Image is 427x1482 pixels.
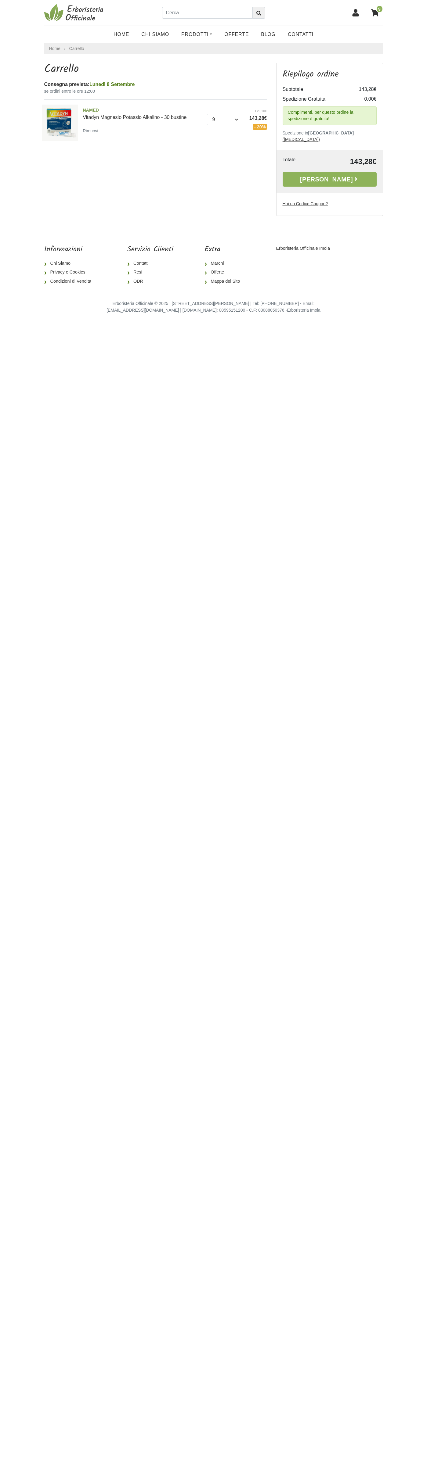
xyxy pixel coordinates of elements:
h5: Servizio Clienti [127,245,173,254]
a: Resi [127,268,173,277]
a: Contatti [127,259,173,268]
a: OFFERTE [218,28,255,41]
a: [PERSON_NAME] [283,172,377,187]
u: Hai un Codice Coupon? [283,201,328,206]
a: Privacy e Cookies [44,268,96,277]
td: 143,28€ [313,156,376,167]
span: NAMED [83,107,202,114]
small: Rimuovi [83,128,98,133]
a: ([MEDICAL_DATA]) [283,137,320,142]
td: Subtotale [283,84,352,94]
a: Prodotti [175,28,218,41]
td: Spedizione Gratuita [283,94,352,104]
a: Offerte [204,268,245,277]
a: Chi Siamo [135,28,175,41]
a: Blog [255,28,282,41]
div: Consegna prevista: [44,81,267,88]
small: Erboristeria Officinale © 2025 | [STREET_ADDRESS][PERSON_NAME] | Tel: [PHONE_NUMBER] - Email: [EM... [107,301,320,313]
td: Totale [283,156,314,167]
a: Marchi [204,259,245,268]
a: 9 [368,5,383,20]
a: Carrello [69,46,84,51]
img: Vitadyn Magnesio Potassio Alkalino - 30 bustine [42,105,78,141]
input: Cerca [162,7,253,19]
h3: Riepilogo ordine [283,69,377,80]
span: - 20% [253,124,267,130]
td: 143,28€ [352,84,377,94]
small: se ordini entro le ore 12:00 [44,88,267,95]
h5: Informazioni [44,245,96,254]
span: 143,28€ [244,115,267,122]
nav: breadcrumb [44,43,383,54]
td: 0,00€ [352,94,377,104]
h5: Extra [204,245,245,254]
p: Spedizione in [283,130,377,143]
h1: Carrello [44,63,267,76]
span: Lunedì 8 Settembre [89,82,135,87]
a: Contatti [282,28,320,41]
a: Condizioni di Vendita [44,277,96,286]
span: 9 [376,5,383,13]
div: Complimenti, per questo ordine la spedizione è gratuita! [283,106,377,125]
b: [GEOGRAPHIC_DATA] [308,131,354,135]
a: ODR [127,277,173,286]
del: 179,10€ [244,109,267,114]
a: Rimuovi [83,127,101,134]
a: Erboristeria Imola [287,308,320,313]
label: Hai un Codice Coupon? [283,201,328,207]
a: Mappa del Sito [204,277,245,286]
a: NAMEDVitadyn Magnesio Potassio Alkalino - 30 bustine [83,107,202,120]
a: Home [107,28,135,41]
img: Erboristeria Officinale [44,4,105,22]
a: Erboristeria Officinale Imola [276,246,330,251]
a: Chi Siamo [44,259,96,268]
a: Home [49,45,60,52]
